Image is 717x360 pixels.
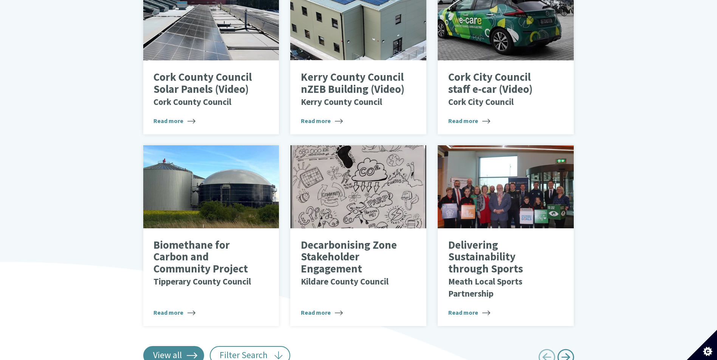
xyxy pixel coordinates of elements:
[448,71,552,107] p: Cork City Council staff e-car (Video)
[448,239,552,299] p: Delivering Sustainability through Sports
[153,96,231,107] small: Cork County Council
[153,308,195,317] span: Read more
[448,116,490,125] span: Read more
[153,239,257,287] p: Biomethane for Carbon and Community Project
[687,330,717,360] button: Set cookie preferences
[448,96,514,107] small: Cork City Council
[301,116,343,125] span: Read more
[290,145,426,326] a: Decarbonising Zone Stakeholder EngagementKildare County Council Read more
[438,145,574,326] a: Delivering Sustainability through SportsMeath Local Sports Partnership Read more
[301,308,343,317] span: Read more
[301,96,382,107] small: Kerry County Council
[448,276,522,299] small: Meath Local Sports Partnership
[448,308,490,317] span: Read more
[301,276,389,287] small: Kildare County Council
[153,276,251,287] small: Tipperary County Council
[301,239,405,287] p: Decarbonising Zone Stakeholder Engagement
[153,71,257,107] p: Cork County Council Solar Panels (Video)
[301,71,405,107] p: Kerry County Council nZEB Building (Video)
[153,116,195,125] span: Read more
[143,145,279,326] a: Biomethane for Carbon and Community ProjectTipperary County Council Read more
